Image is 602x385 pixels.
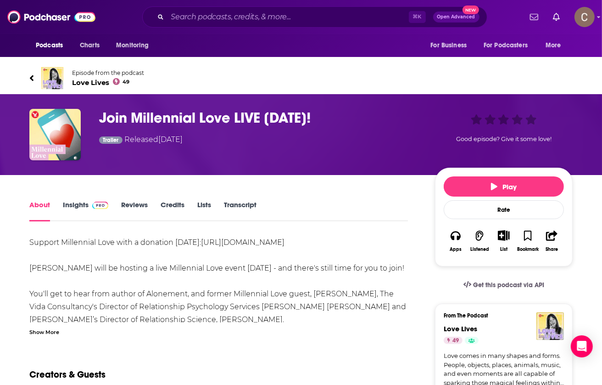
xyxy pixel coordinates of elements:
[72,78,144,87] span: Love Lives
[424,37,478,54] button: open menu
[571,335,593,357] div: Open Intercom Messenger
[430,39,467,52] span: For Business
[197,200,211,221] a: Lists
[29,109,81,160] img: Join Millennial Love LIVE on Wednesday!
[29,369,106,380] h2: Creators & Guests
[72,69,144,76] span: Episode from the podcast
[468,224,491,258] button: Listened
[123,80,129,84] span: 49
[36,39,63,52] span: Podcasts
[7,8,95,26] img: Podchaser - Follow, Share and Rate Podcasts
[546,247,558,252] div: Share
[116,39,149,52] span: Monitoring
[444,200,564,219] div: Rate
[29,67,573,89] a: Love LivesEpisode from the podcastLove Lives49
[103,137,118,143] span: Trailer
[536,312,564,340] img: Love Lives
[444,337,463,344] a: 49
[549,9,563,25] a: Show notifications dropdown
[92,202,108,209] img: Podchaser Pro
[574,7,595,27] button: Show profile menu
[409,11,426,23] span: ⌘ K
[80,39,100,52] span: Charts
[574,7,595,27] img: User Profile
[463,6,479,14] span: New
[540,224,564,258] button: Share
[473,281,544,289] span: Get this podcast via API
[142,6,487,28] div: Search podcasts, credits, & more...
[492,224,516,258] div: Show More ButtonList
[491,182,517,191] span: Play
[444,312,557,319] h3: From The Podcast
[224,200,256,221] a: Transcript
[546,39,561,52] span: More
[74,37,105,54] a: Charts
[167,10,409,24] input: Search podcasts, credits, & more...
[444,224,468,258] button: Apps
[516,224,540,258] button: Bookmark
[99,109,420,127] h1: Join Millennial Love LIVE on Wednesday!
[539,37,573,54] button: open menu
[437,15,475,19] span: Open Advanced
[517,247,539,252] div: Bookmark
[500,246,507,252] div: List
[478,37,541,54] button: open menu
[456,274,552,296] a: Get this podcast via API
[41,67,63,89] img: Love Lives
[574,7,595,27] span: Logged in as clay.bolton
[444,176,564,197] button: Play
[99,134,183,147] div: Released [DATE]
[161,200,184,221] a: Credits
[63,200,108,221] a: InsightsPodchaser Pro
[470,247,489,252] div: Listened
[29,37,75,54] button: open menu
[433,11,479,23] button: Open AdvancedNew
[110,37,161,54] button: open menu
[121,200,148,221] a: Reviews
[450,247,462,252] div: Apps
[456,136,552,142] span: Good episode? Give it some love!
[201,238,284,247] a: [URL][DOMAIN_NAME]
[444,324,477,333] a: Love Lives
[526,9,542,25] a: Show notifications dropdown
[494,230,513,240] button: Show More Button
[484,39,528,52] span: For Podcasters
[452,336,459,345] span: 49
[29,200,50,221] a: About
